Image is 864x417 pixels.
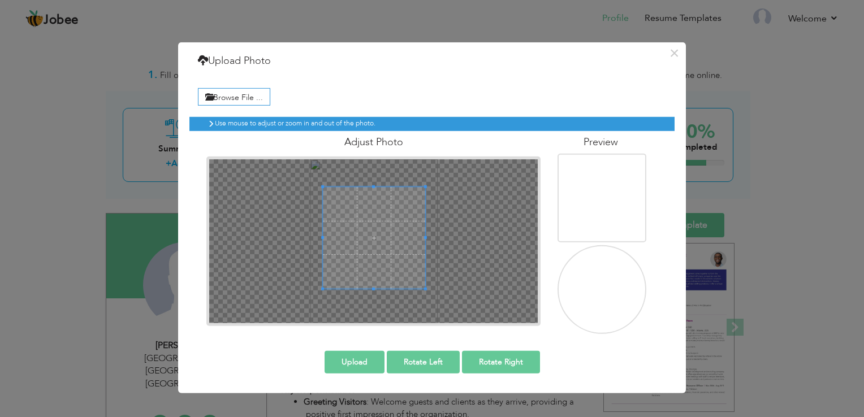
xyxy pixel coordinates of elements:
h4: Adjust Photo [206,137,541,148]
label: Browse File ... [198,88,270,106]
h6: Use mouse to adjust or zoom in and out of the photo. [215,120,651,127]
img: f54ba795-b308-45bc-98b2-0c77dd9cbc8a [547,223,658,365]
h4: Preview [558,137,643,148]
img: f54ba795-b308-45bc-98b2-0c77dd9cbc8a [547,131,658,273]
button: Rotate Right [462,350,540,373]
button: Upload [325,350,385,373]
button: Rotate Left [387,350,460,373]
h4: Upload Photo [198,54,271,68]
button: × [665,44,683,62]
